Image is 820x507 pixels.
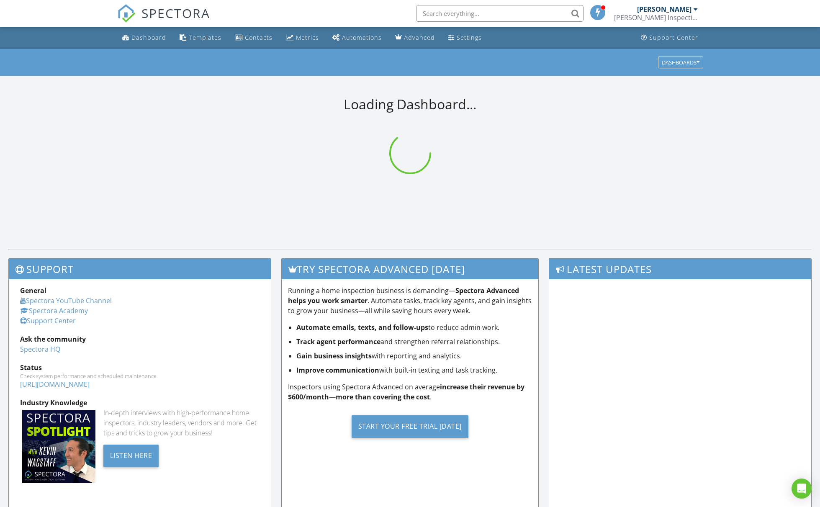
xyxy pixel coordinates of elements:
[20,363,260,373] div: Status
[296,351,372,360] strong: Gain business insights
[131,33,166,41] div: Dashboard
[296,365,379,375] strong: Improve communication
[20,398,260,408] div: Industry Knowledge
[288,409,532,444] a: Start Your Free Trial [DATE]
[342,33,382,41] div: Automations
[288,382,524,401] strong: increase their revenue by $600/month—more than covering the cost
[288,286,519,305] strong: Spectora Advanced helps you work smarter
[20,286,46,295] strong: General
[658,57,703,68] button: Dashboards
[792,479,812,499] div: Open Intercom Messenger
[103,408,260,438] div: In-depth interviews with high-performance home inspectors, industry leaders, vendors and more. Ge...
[549,259,811,279] h3: Latest Updates
[296,33,319,41] div: Metrics
[637,5,691,13] div: [PERSON_NAME]
[103,445,159,467] div: Listen Here
[119,30,170,46] a: Dashboard
[614,13,698,22] div: Russ Inspections
[22,410,95,483] img: Spectoraspolightmain
[296,323,428,332] strong: Automate emails, texts, and follow-ups
[296,365,532,375] li: with built-in texting and task tracking.
[189,33,221,41] div: Templates
[231,30,276,46] a: Contacts
[283,30,322,46] a: Metrics
[288,286,532,316] p: Running a home inspection business is demanding— . Automate tasks, track key agents, and gain ins...
[288,382,532,402] p: Inspectors using Spectora Advanced on average .
[20,296,112,305] a: Spectora YouTube Channel
[20,334,260,344] div: Ask the community
[20,380,90,389] a: [URL][DOMAIN_NAME]
[20,306,88,315] a: Spectora Academy
[392,30,438,46] a: Advanced
[296,337,532,347] li: and strengthen referral relationships.
[662,59,699,65] div: Dashboards
[296,322,532,332] li: to reduce admin work.
[103,450,159,460] a: Listen Here
[141,4,210,22] span: SPECTORA
[649,33,698,41] div: Support Center
[445,30,485,46] a: Settings
[20,373,260,379] div: Check system performance and scheduled maintenance.
[245,33,272,41] div: Contacts
[352,415,468,438] div: Start Your Free Trial [DATE]
[117,4,136,23] img: The Best Home Inspection Software - Spectora
[20,345,60,354] a: Spectora HQ
[282,259,539,279] h3: Try spectora advanced [DATE]
[457,33,482,41] div: Settings
[416,5,584,22] input: Search everything...
[404,33,435,41] div: Advanced
[20,316,76,325] a: Support Center
[9,259,271,279] h3: Support
[329,30,385,46] a: Automations (Basic)
[176,30,225,46] a: Templates
[117,11,210,29] a: SPECTORA
[637,30,702,46] a: Support Center
[296,351,532,361] li: with reporting and analytics.
[296,337,380,346] strong: Track agent performance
